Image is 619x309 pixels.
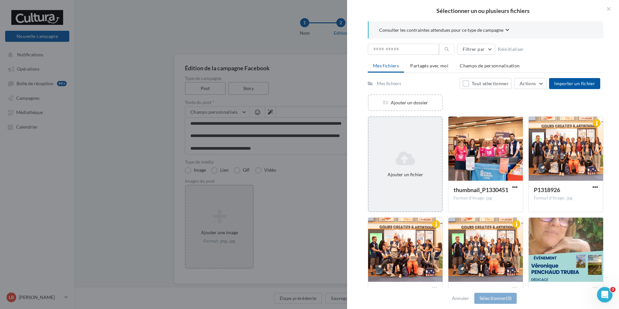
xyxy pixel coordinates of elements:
span: P1318926 [534,186,560,193]
span: P1318938 [373,287,400,294]
iframe: Intercom live chat [597,287,613,303]
span: Consulter les contraintes attendues pour ce type de campagne [379,27,503,33]
span: Importer un fichier [554,81,595,86]
span: P1318930 [454,287,480,294]
span: Mes fichiers [373,63,399,68]
span: Dédicace Penchaud [534,287,585,294]
span: Partagés avec moi [410,63,448,68]
span: 3 [610,287,615,292]
div: Format d'image: jpg [534,195,598,201]
span: (0) [506,295,512,301]
button: Annuler [449,294,472,302]
button: Consulter les contraintes attendues pour ce type de campagne [379,27,509,35]
h2: Sélectionner un ou plusieurs fichiers [357,8,609,14]
button: Filtrer par [457,44,495,55]
button: Sélectionner(0) [474,293,517,304]
button: Réinitialiser [495,45,526,53]
button: Importer un fichier [549,78,600,89]
div: Ajouter un fichier [371,171,439,178]
button: Actions [514,78,546,89]
span: Actions [520,81,536,86]
span: Champs de personnalisation [460,63,520,68]
div: Format d'image: jpg [454,195,518,201]
div: Ajouter un dossier [369,99,442,106]
span: thumbnail_P1330451 [454,186,508,193]
button: Tout sélectionner [460,78,512,89]
div: Mes fichiers [377,80,401,87]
